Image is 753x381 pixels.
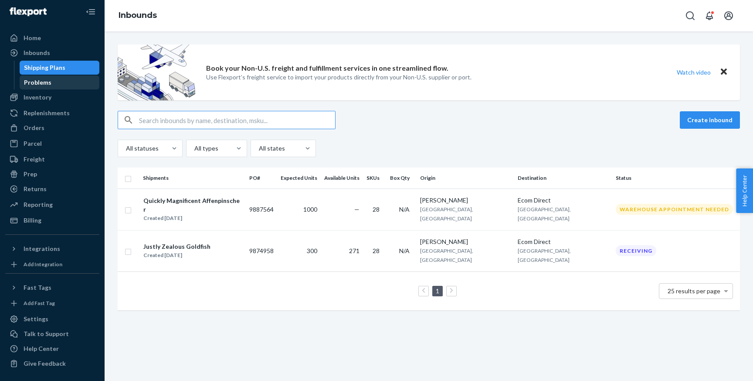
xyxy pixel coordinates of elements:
[24,283,51,292] div: Fast Tags
[24,124,44,132] div: Orders
[668,287,720,295] span: 25 results per page
[417,168,515,189] th: Origin
[24,139,42,148] div: Parcel
[139,168,246,189] th: Shipments
[5,259,99,270] a: Add Integration
[277,168,321,189] th: Expected Units
[399,206,410,213] span: N/A
[354,206,360,213] span: —
[119,10,157,20] a: Inbounds
[518,247,571,263] span: [GEOGRAPHIC_DATA], [GEOGRAPHIC_DATA]
[246,168,277,189] th: PO#
[143,214,242,223] div: Created [DATE]
[434,287,441,295] a: Page 1 is your current page
[24,109,70,117] div: Replenishments
[399,247,410,254] span: N/A
[5,121,99,135] a: Orders
[246,189,277,230] td: 9887564
[24,330,69,338] div: Talk to Support
[5,242,99,256] button: Integrations
[518,237,609,246] div: Ecom Direct
[5,281,99,295] button: Fast Tags
[24,34,41,42] div: Home
[363,168,387,189] th: SKUs
[307,247,317,254] span: 300
[720,7,737,24] button: Open account menu
[125,144,126,153] input: All statuses
[20,61,100,75] a: Shipping Plans
[24,78,51,87] div: Problems
[24,244,60,253] div: Integrations
[387,168,417,189] th: Box Qty
[139,111,335,129] input: Search inbounds by name, destination, msku...
[420,237,511,246] div: [PERSON_NAME]
[24,315,48,323] div: Settings
[24,63,65,72] div: Shipping Plans
[5,182,99,196] a: Returns
[24,93,51,102] div: Inventory
[5,198,99,212] a: Reporting
[373,206,380,213] span: 28
[5,46,99,60] a: Inbounds
[206,73,471,82] p: Use Flexport’s freight service to import your products directly from your Non-U.S. supplier or port.
[5,90,99,104] a: Inventory
[349,247,360,254] span: 271
[518,206,571,222] span: [GEOGRAPHIC_DATA], [GEOGRAPHIC_DATA]
[143,196,242,214] div: Quickly Magnificent Affenpinscher
[420,196,511,205] div: [PERSON_NAME]
[373,247,380,254] span: 28
[24,216,41,225] div: Billing
[5,152,99,166] a: Freight
[5,357,99,371] button: Give Feedback
[24,359,66,368] div: Give Feedback
[143,242,210,251] div: Justly Zealous Goldfish
[5,312,99,326] a: Settings
[10,7,47,16] img: Flexport logo
[20,76,100,89] a: Problems
[258,144,259,153] input: All states
[206,63,448,73] p: Book your Non-U.S. freight and fulfillment services in one streamlined flow.
[616,204,733,215] div: Warehouse Appointment Needed
[24,344,59,353] div: Help Center
[24,185,47,193] div: Returns
[5,342,99,356] a: Help Center
[514,168,612,189] th: Destination
[5,106,99,120] a: Replenishments
[612,168,740,189] th: Status
[24,200,53,209] div: Reporting
[420,247,473,263] span: [GEOGRAPHIC_DATA], [GEOGRAPHIC_DATA]
[616,245,656,256] div: Receiving
[303,206,317,213] span: 1000
[5,137,99,151] a: Parcel
[321,168,363,189] th: Available Units
[82,3,99,21] button: Close Navigation
[246,230,277,271] td: 9874958
[5,167,99,181] a: Prep
[680,111,740,129] button: Create inbound
[5,31,99,45] a: Home
[682,7,699,24] button: Open Search Box
[24,261,62,268] div: Add Integration
[143,251,210,260] div: Created [DATE]
[5,213,99,227] a: Billing
[718,66,729,79] button: Close
[5,327,99,341] a: Talk to Support
[736,168,753,213] button: Help Center
[5,298,99,309] a: Add Fast Tag
[24,170,37,178] div: Prep
[518,196,609,205] div: Ecom Direct
[420,206,473,222] span: [GEOGRAPHIC_DATA], [GEOGRAPHIC_DATA]
[112,3,164,28] ol: breadcrumbs
[701,7,718,24] button: Open notifications
[671,66,716,79] button: Watch video
[24,48,50,57] div: Inbounds
[24,299,55,307] div: Add Fast Tag
[24,155,45,164] div: Freight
